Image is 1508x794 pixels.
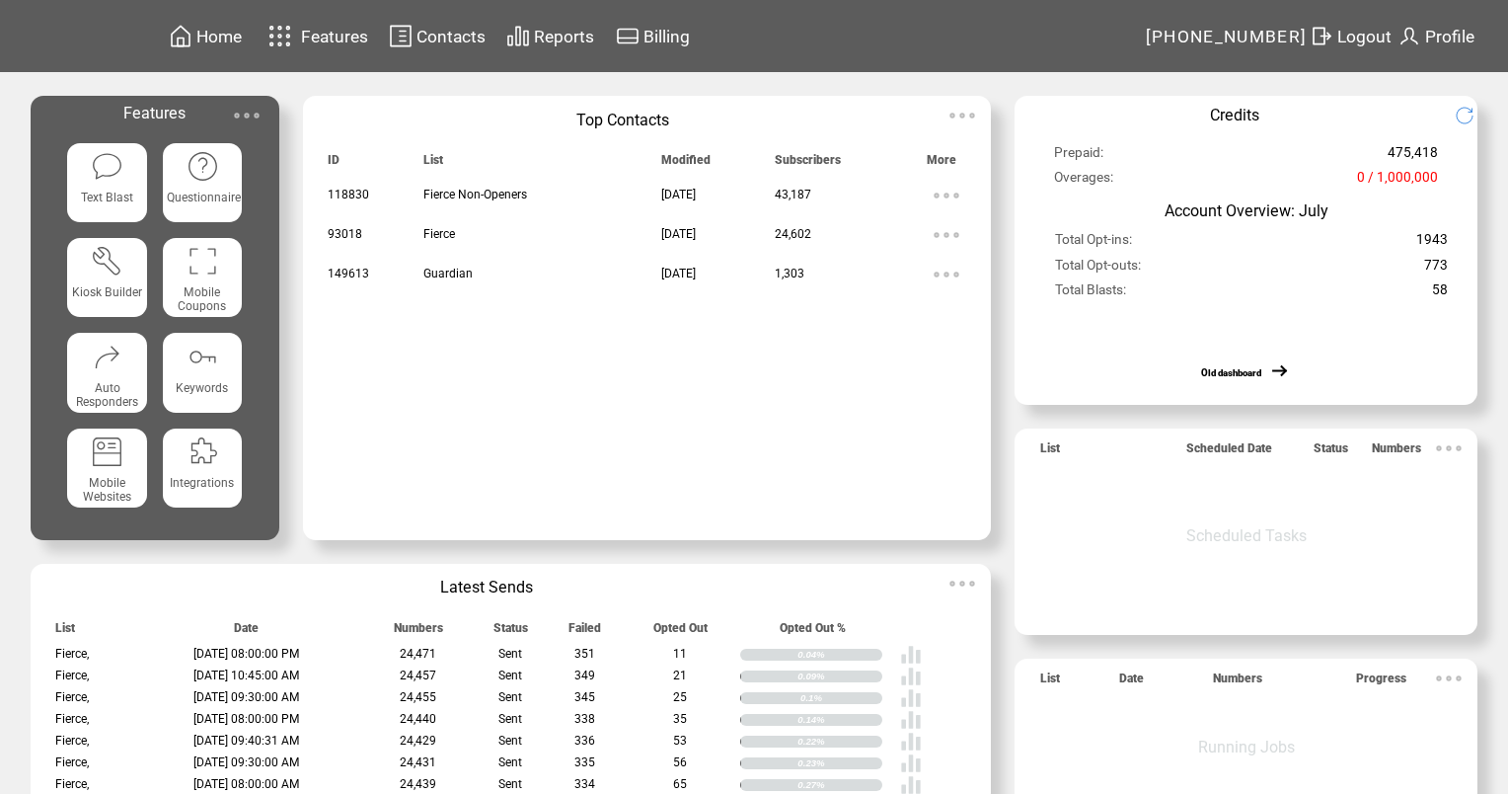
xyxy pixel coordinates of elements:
[67,238,146,317] a: Kiosk Builder
[927,215,966,255] img: ellypsis.svg
[775,227,811,241] span: 24,602
[1429,429,1469,468] img: ellypsis.svg
[176,381,228,395] span: Keywords
[673,669,687,682] span: 21
[498,755,522,769] span: Sent
[503,21,597,51] a: Reports
[400,690,436,704] span: 24,455
[673,777,687,791] span: 65
[1432,281,1448,306] span: 58
[900,687,922,709] img: poll%20-%20white.svg
[673,647,687,661] span: 11
[193,712,300,726] span: [DATE] 08:00:00 PM
[169,24,192,48] img: home.svg
[83,476,131,504] span: Mobile Websites
[1397,24,1421,48] img: profile.svg
[91,245,123,278] img: tool%201.svg
[1314,441,1348,464] span: Status
[576,111,669,129] span: Top Contacts
[1310,24,1333,48] img: exit.svg
[900,731,922,753] img: poll%20-%20white.svg
[234,621,259,644] span: Date
[1165,201,1328,220] span: Account Overview: July
[55,712,89,726] span: Fierce,
[1395,21,1477,51] a: Profile
[328,153,339,176] span: ID
[775,188,811,201] span: 43,187
[574,755,595,769] span: 335
[400,647,436,661] span: 24,471
[301,27,368,46] span: Features
[91,436,123,468] img: mobile-websites.svg
[506,24,530,48] img: chart.svg
[900,753,922,774] img: poll%20-%20white.svg
[1388,144,1438,169] span: 475,418
[187,245,219,278] img: coupons.svg
[673,755,687,769] span: 56
[389,24,413,48] img: contacts.svg
[1198,738,1295,756] span: Running Jobs
[227,96,266,135] img: ellypsis.svg
[1416,231,1448,256] span: 1943
[498,712,522,726] span: Sent
[1213,672,1262,694] span: Numbers
[1372,441,1421,464] span: Numbers
[1307,21,1395,51] a: Logout
[900,709,922,731] img: poll%20-%20white.svg
[193,755,300,769] span: [DATE] 09:30:00 AM
[498,647,522,661] span: Sent
[1429,659,1469,698] img: ellypsis.svg
[167,191,241,204] span: Questionnaire
[498,669,522,682] span: Sent
[1119,672,1144,694] span: Date
[900,666,922,687] img: poll%20-%20white.svg
[1356,672,1406,694] span: Progress
[942,564,982,603] img: ellypsis.svg
[797,649,882,661] div: 0.04%
[797,779,882,791] div: 0.27%
[1040,441,1060,464] span: List
[616,24,640,48] img: creidtcard.svg
[661,188,696,201] span: [DATE]
[1055,257,1141,281] span: Total Opt-outs:
[673,734,687,748] span: 53
[163,333,242,412] a: Keywords
[1210,106,1259,124] span: Credits
[1040,672,1060,694] span: List
[1337,27,1392,46] span: Logout
[1146,27,1308,46] span: [PHONE_NUMBER]
[1455,106,1489,125] img: refresh.png
[163,143,242,222] a: Questionnaire
[797,757,882,769] div: 0.23%
[498,777,522,791] span: Sent
[797,671,882,682] div: 0.09%
[187,150,219,183] img: questionnaire.svg
[927,153,956,176] span: More
[942,96,982,135] img: ellypsis.svg
[673,712,687,726] span: 35
[568,621,601,644] span: Failed
[400,777,436,791] span: 24,439
[900,644,922,666] img: poll%20-%20white.svg
[55,621,75,644] span: List
[423,153,443,176] span: List
[400,755,436,769] span: 24,431
[416,27,486,46] span: Contacts
[574,690,595,704] span: 345
[797,714,882,726] div: 0.14%
[498,690,522,704] span: Sent
[187,341,219,373] img: keywords.svg
[440,578,533,596] span: Latest Sends
[661,227,696,241] span: [DATE]
[574,647,595,661] span: 351
[72,285,142,299] span: Kiosk Builder
[574,777,595,791] span: 334
[927,176,966,215] img: ellypsis.svg
[328,227,362,241] span: 93018
[534,27,594,46] span: Reports
[574,712,595,726] span: 338
[67,143,146,222] a: Text Blast
[653,621,708,644] span: Opted Out
[643,27,690,46] span: Billing
[260,17,371,55] a: Features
